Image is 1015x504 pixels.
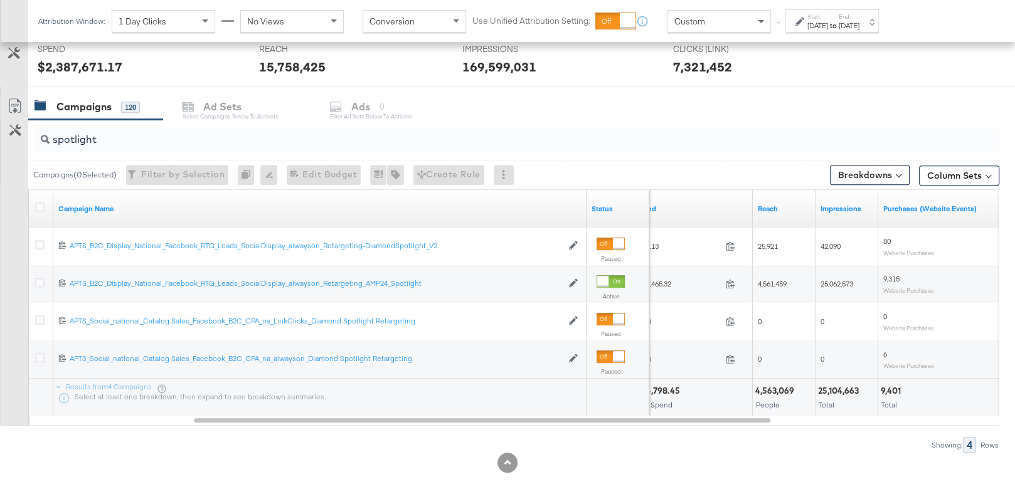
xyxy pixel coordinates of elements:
[597,330,625,338] label: Paused
[674,16,705,27] span: Custom
[807,21,828,31] div: [DATE]
[883,362,934,369] sub: Website Purchases
[883,249,934,256] sub: Website Purchases
[883,349,887,359] span: 6
[980,441,999,449] div: Rows
[758,204,810,214] a: The number of people your ad was served to.
[931,441,963,449] div: Showing:
[70,316,562,326] div: APTS_Social_national_Catalog Sales_Facebook_B2C_CPA_na_LinkClicks_Diamond Spotlight Retargeting
[919,165,999,186] button: Column Sets
[821,317,824,326] span: 0
[33,169,117,181] div: Campaigns ( 0 Selected)
[963,437,976,453] div: 4
[772,21,784,26] span: ↑
[821,241,841,251] span: 42,090
[119,16,166,27] span: 1 Day Clicks
[635,354,721,364] span: $0.00
[259,58,326,76] div: 15,758,425
[633,400,672,409] span: Total Spend
[597,367,625,375] label: Paused
[821,354,824,364] span: 0
[462,58,536,76] div: 169,599,031
[70,241,562,251] a: APTS_B2C_Display_National_Facebook_RTG_Leads_SocialDisplay_alwayson_Retargeting-DiamondSpotlight_V2
[819,400,834,409] span: Total
[673,43,767,55] span: CLICKS (LINK)
[50,122,912,147] input: Search Campaigns by Name, ID or Objective
[839,21,859,31] div: [DATE]
[755,385,798,397] div: 4,563,069
[462,43,556,55] span: IMPRESSIONS
[247,16,284,27] span: No Views
[758,279,787,288] span: 4,561,459
[830,165,910,185] button: Breakdowns
[883,204,999,214] a: The number of times a purchase was made tracked by your Custom Audience pixel on your website aft...
[635,241,721,251] span: $333.13
[70,354,562,364] div: APTS_Social_national_Catalog Sales_Facebook_B2C_CPA_na_alwayson_Diamond Spotlight Retargeting
[632,385,684,397] div: $144,798.45
[56,100,112,114] div: Campaigns
[828,21,839,30] strong: to
[635,204,748,214] a: The total amount spent to date.
[38,17,105,26] div: Attribution Window:
[881,400,897,409] span: Total
[38,43,132,55] span: SPEND
[673,58,732,76] div: 7,321,452
[635,279,721,288] span: $144,465.32
[807,13,828,21] label: Start:
[818,385,863,397] div: 25,104,663
[472,15,590,27] label: Use Unified Attribution Setting:
[883,236,891,246] span: 80
[58,204,582,214] a: Your campaign name.
[38,58,122,76] div: $2,387,671.17
[70,354,562,364] a: APTS_Social_national_Catalog Sales_Facebook_B2C_CPA_na_alwayson_Diamond Spotlight Retargeting
[70,316,562,327] a: APTS_Social_national_Catalog Sales_Facebook_B2C_CPA_na_LinkClicks_Diamond Spotlight Retargeting
[369,16,415,27] span: Conversion
[597,292,625,300] label: Active
[821,204,873,214] a: The number of times your ad was served. On mobile apps an ad is counted as served the first time ...
[883,324,934,332] sub: Website Purchases
[883,286,934,294] sub: Website Purchases
[597,255,625,263] label: Paused
[259,43,353,55] span: REACH
[70,278,562,289] a: APTS_B2C_Display_National_Facebook_RTG_Leads_SocialDisplay_alwayson_Retargeting_AMP24_Spotlight
[758,241,778,251] span: 25,921
[592,204,644,214] a: Shows the current state of your Ad Campaign.
[883,274,900,283] span: 9,315
[881,385,905,397] div: 9,401
[758,354,762,364] span: 0
[635,317,721,326] span: $0.00
[839,13,859,21] label: End:
[238,165,260,185] div: 0
[756,400,780,409] span: People
[758,317,762,326] span: 0
[821,279,853,288] span: 25,062,573
[70,241,562,251] div: APTS_B2C_Display_National_Facebook_RTG_Leads_SocialDisplay_alwayson_Retargeting-DiamondSpotlight_V2
[883,312,887,321] span: 0
[121,102,140,113] div: 120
